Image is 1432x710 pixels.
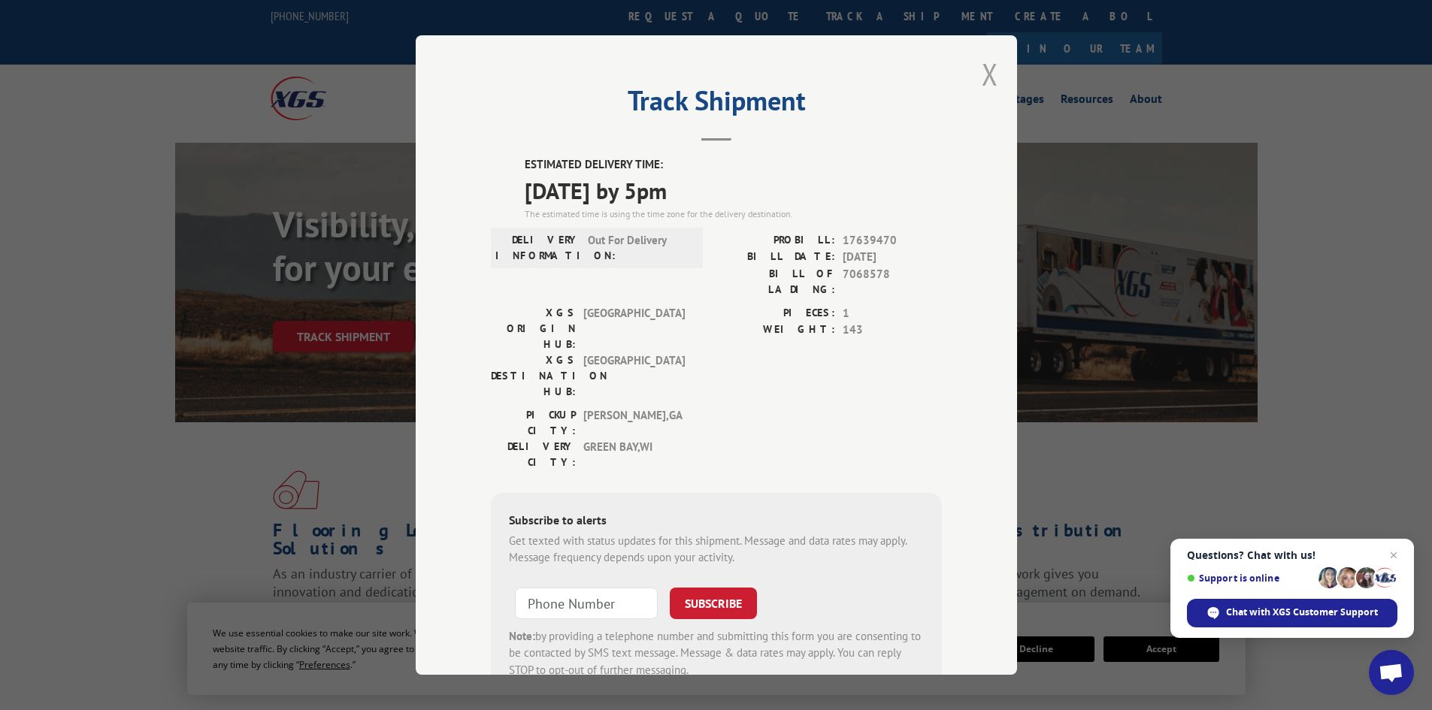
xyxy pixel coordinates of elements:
[1369,650,1414,695] div: Open chat
[1187,573,1313,584] span: Support is online
[843,305,942,322] span: 1
[843,322,942,339] span: 143
[588,232,689,264] span: Out For Delivery
[491,90,942,119] h2: Track Shipment
[716,266,835,298] label: BILL OF LADING:
[525,174,942,207] span: [DATE] by 5pm
[525,156,942,174] label: ESTIMATED DELIVERY TIME:
[716,305,835,322] label: PIECES:
[1226,606,1378,619] span: Chat with XGS Customer Support
[583,407,685,439] span: [PERSON_NAME] , GA
[515,588,658,619] input: Phone Number
[491,407,576,439] label: PICKUP CITY:
[716,322,835,339] label: WEIGHT:
[716,232,835,249] label: PROBILL:
[1187,549,1397,561] span: Questions? Chat with us!
[843,249,942,266] span: [DATE]
[525,207,942,221] div: The estimated time is using the time zone for the delivery destination.
[583,439,685,470] span: GREEN BAY , WI
[509,629,535,643] strong: Note:
[982,54,998,94] button: Close modal
[509,533,924,566] div: Get texted with status updates for this shipment. Message and data rates may apply. Message frequ...
[583,305,685,352] span: [GEOGRAPHIC_DATA]
[1385,546,1403,564] span: Close chat
[509,628,924,679] div: by providing a telephone number and submitting this form you are consenting to be contacted by SM...
[716,249,835,266] label: BILL DATE:
[491,305,576,352] label: XGS ORIGIN HUB:
[670,588,757,619] button: SUBSCRIBE
[509,511,924,533] div: Subscribe to alerts
[491,439,576,470] label: DELIVERY CITY:
[583,352,685,400] span: [GEOGRAPHIC_DATA]
[495,232,580,264] label: DELIVERY INFORMATION:
[1187,599,1397,627] div: Chat with XGS Customer Support
[843,266,942,298] span: 7068578
[491,352,576,400] label: XGS DESTINATION HUB:
[843,232,942,249] span: 17639470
